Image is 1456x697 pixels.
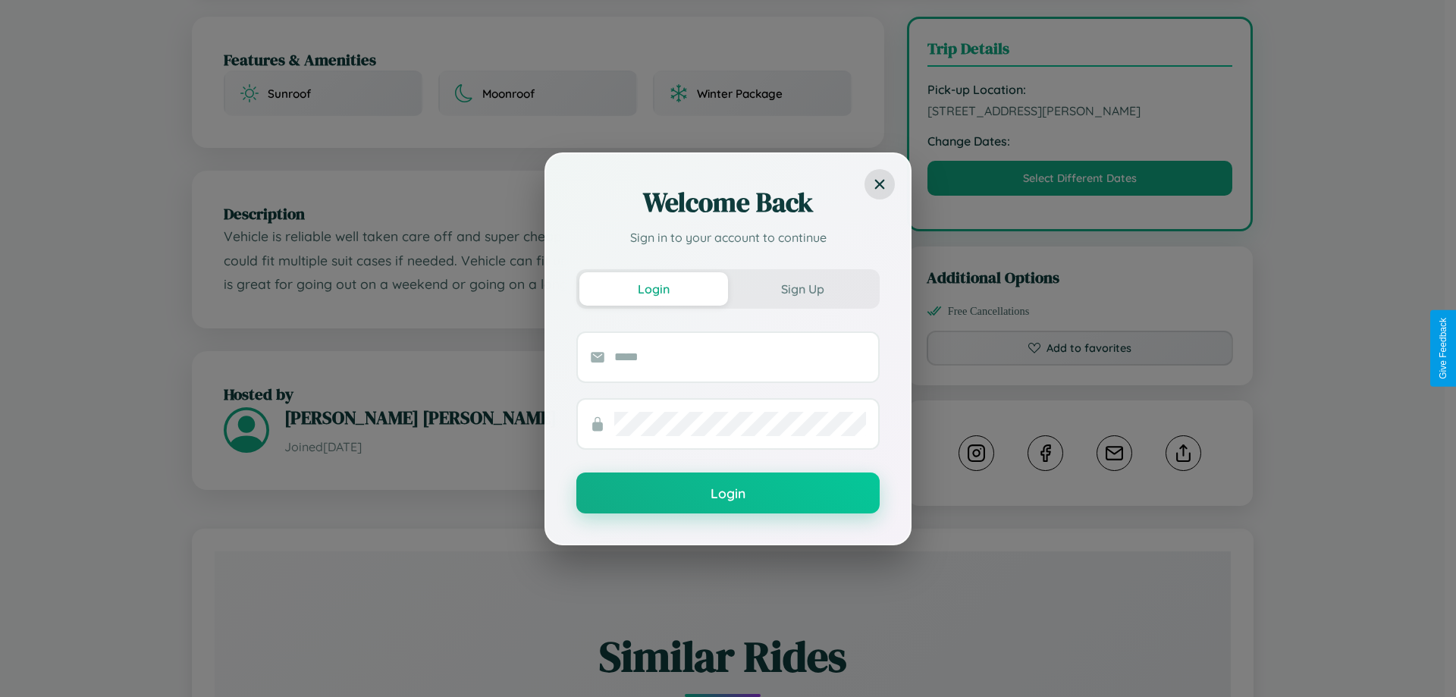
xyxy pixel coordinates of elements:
p: Sign in to your account to continue [576,228,880,246]
h2: Welcome Back [576,184,880,221]
button: Login [576,473,880,513]
button: Sign Up [728,272,877,306]
button: Login [579,272,728,306]
div: Give Feedback [1438,318,1448,379]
